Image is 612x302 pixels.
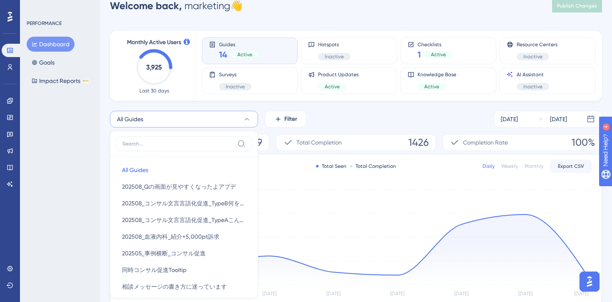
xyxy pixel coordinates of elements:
button: Impact ReportsBETA [27,73,95,88]
tspan: [DATE] [390,291,404,297]
button: 202508_血液内科_紹介+5,000pt訴求 [115,228,253,245]
span: Export CSV [558,163,584,170]
span: Resource Centers [517,41,557,48]
tspan: [DATE] [574,291,588,297]
span: AI Assistant [517,71,549,78]
button: 202508_コンサル文言言語化促進_TypeAこんな相談していいんだろうか？ [115,212,253,228]
span: 202508_コンサル文言言語化促進_TypeB何をどう書けばいいかわからない [122,198,246,208]
div: BETA [82,79,90,83]
span: Last 30 days [139,87,169,94]
tspan: [DATE] [326,291,341,297]
span: 202508_血液内科_紹介+5,000pt訴求 [122,232,219,242]
div: PERFORMANCE [27,20,62,27]
span: 1426 [408,136,429,149]
button: All Guides [115,162,253,178]
div: 4 [58,4,60,11]
span: 14 [219,49,227,60]
span: Checklists [418,41,453,47]
span: All Guides [117,114,143,124]
span: 202508_Qの画面が見やすくなったよアプデ [122,182,236,192]
button: 同時コンサル促進Tooltip [115,262,253,278]
span: Product Updates [318,71,358,78]
span: Inactive [325,53,344,60]
button: 202505_事例横断_コンサル促進 [115,245,253,262]
button: Filter [265,111,306,127]
tspan: [DATE] [518,291,532,297]
div: Total Completion [350,163,396,170]
span: 100% [572,136,595,149]
span: Need Help? [20,2,52,12]
span: Knowledge Base [418,71,456,78]
div: Total Seen [316,163,346,170]
span: Active [325,83,340,90]
span: Filter [284,114,297,124]
span: Total Completion [296,137,342,147]
div: Daily [483,163,495,170]
span: Inactive [523,83,542,90]
span: Active [431,51,446,58]
iframe: UserGuiding AI Assistant Launcher [577,269,602,294]
text: 3,925 [146,63,162,71]
span: Publish Changes [557,2,597,9]
span: Surveys [219,71,251,78]
span: Hotspots [318,41,351,48]
button: Goals [27,55,60,70]
span: 202508_コンサル文言言語化促進_TypeAこんな相談していいんだろうか？ [122,215,246,225]
span: Guides [219,41,259,47]
div: [DATE] [550,114,567,124]
button: Export CSV [550,160,592,173]
button: Dashboard [27,37,75,52]
span: Inactive [226,83,245,90]
button: 相談メッセージの書き方に迷っています [115,278,253,295]
span: Completion Rate [463,137,508,147]
span: All Guides [122,165,148,175]
button: 202508_コンサル文言言語化促進_TypeB何をどう書けばいいかわからない [115,195,253,212]
span: Active [237,51,252,58]
span: Monthly Active Users [127,37,181,47]
span: Inactive [523,53,542,60]
button: All Guides [110,111,258,127]
span: 202505_事例横断_コンサル促進 [122,248,206,258]
div: Monthly [525,163,543,170]
span: 1 [418,49,421,60]
div: [DATE] [501,114,518,124]
tspan: [DATE] [454,291,468,297]
span: 相談メッセージの書き方に迷っています [122,282,227,292]
tspan: [DATE] [262,291,276,297]
div: Weekly [501,163,518,170]
span: 同時コンサル促進Tooltip [122,265,187,275]
input: Search... [122,140,234,147]
button: 202508_Qの画面が見やすくなったよアプデ [115,178,253,195]
span: Active [424,83,439,90]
